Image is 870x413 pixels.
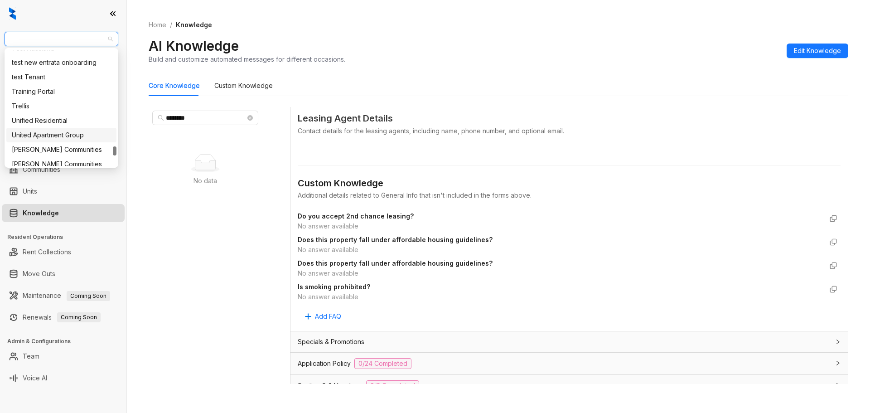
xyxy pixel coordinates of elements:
[12,130,111,140] div: United Apartment Group
[149,54,345,64] div: Build and customize automated messages for different occasions.
[214,81,273,91] div: Custom Knowledge
[12,101,111,111] div: Trellis
[23,204,59,222] a: Knowledge
[2,121,125,140] li: Collections
[298,190,841,200] div: Additional details related to General Info that isn't included in the forms above.
[147,20,168,30] a: Home
[2,100,125,118] li: Leasing
[2,287,125,305] li: Maintenance
[12,58,111,68] div: test new entrata onboarding
[6,70,116,84] div: test Tenant
[2,265,125,283] li: Move Outs
[23,369,47,387] a: Voice AI
[2,243,125,261] li: Rent Collections
[159,176,251,186] div: No data
[366,380,419,391] span: 0/2 Completed
[12,87,111,97] div: Training Portal
[298,309,348,324] button: Add FAQ
[6,157,116,171] div: Villa Serena Communities
[12,159,111,169] div: [PERSON_NAME] Communities
[23,243,71,261] a: Rent Collections
[298,212,414,220] strong: Do you accept 2nd chance leasing?
[2,160,125,179] li: Communities
[170,20,172,30] li: /
[2,61,125,79] li: Leads
[7,233,126,241] h3: Resident Operations
[298,176,841,190] div: Custom Knowledge
[6,128,116,142] div: United Apartment Group
[298,112,841,126] span: Leasing Agent Details
[149,37,239,54] h2: AI Knowledge
[794,46,841,56] span: Edit Knowledge
[298,283,370,291] strong: Is smoking prohibited?
[67,291,110,301] span: Coming Soon
[12,72,111,82] div: test Tenant
[23,160,60,179] a: Communities
[290,353,848,374] div: Application Policy0/24 Completed
[835,360,841,366] span: collapsed
[7,337,126,345] h3: Admin & Configurations
[298,337,364,347] span: Specials & Promotions
[298,359,351,369] span: Application Policy
[298,268,822,278] div: No answer available
[2,182,125,200] li: Units
[23,265,55,283] a: Move Outs
[298,292,822,302] div: No answer available
[57,312,101,322] span: Coming Soon
[787,44,848,58] button: Edit Knowledge
[298,245,822,255] div: No answer available
[12,116,111,126] div: Unified Residential
[158,115,164,121] span: search
[6,55,116,70] div: test new entrata onboarding
[298,259,493,267] strong: Does this property fall under affordable housing guidelines?
[12,145,111,155] div: [PERSON_NAME] Communities
[247,115,253,121] span: close-circle
[315,311,341,321] span: Add FAQ
[6,84,116,99] div: Training Portal
[23,308,101,326] a: RenewalsComing Soon
[835,383,841,388] span: collapsed
[354,358,411,369] span: 0/24 Completed
[6,142,116,157] div: Villa Serena Communities
[298,381,362,391] span: Section 8 & Vouchers
[2,369,125,387] li: Voice AI
[298,236,493,243] strong: Does this property fall under affordable housing guidelines?
[23,347,39,365] a: Team
[176,21,212,29] span: Knowledge
[149,81,200,91] div: Core Knowledge
[2,347,125,365] li: Team
[6,113,116,128] div: Unified Residential
[290,331,848,352] div: Specials & Promotions
[298,126,841,136] div: Contact details for the leasing agents, including name, phone number, and optional email.
[10,32,113,46] span: Fairfield
[290,375,848,397] div: Section 8 & Vouchers0/2 Completed
[6,99,116,113] div: Trellis
[298,221,822,231] div: No answer available
[835,339,841,345] span: collapsed
[2,204,125,222] li: Knowledge
[2,308,125,326] li: Renewals
[9,7,16,20] img: logo
[23,182,37,200] a: Units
